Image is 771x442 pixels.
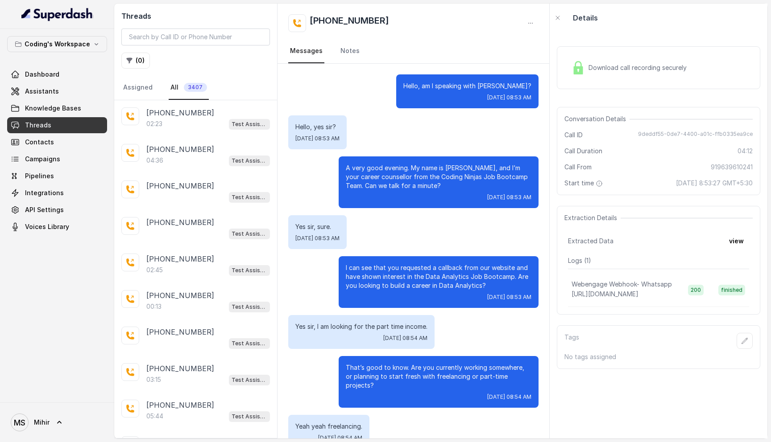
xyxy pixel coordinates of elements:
[572,61,585,74] img: Lock Icon
[146,302,162,311] p: 00:13
[146,144,214,155] p: [PHONE_NUMBER]
[487,94,531,101] span: [DATE] 08:53 AM
[718,285,745,295] span: finished
[25,155,60,164] span: Campaigns
[346,363,531,390] p: That’s good to know. Are you currently working somewhere, or planning to start fresh with freelan...
[295,235,340,242] span: [DATE] 08:53 AM
[7,36,107,52] button: Coding's Workspace
[564,213,621,222] span: Extraction Details
[146,180,214,191] p: [PHONE_NUMBER]
[7,66,107,82] a: Dashboard
[564,179,605,188] span: Start time
[232,376,267,385] p: Test Assistant-3
[564,115,630,123] span: Conversation Details
[572,280,672,289] p: Webengage Webhook- Whatsapp
[146,400,214,410] p: [PHONE_NUMBER]
[121,29,270,45] input: Search by Call ID or Phone Number
[572,290,638,298] span: [URL][DOMAIN_NAME]
[564,352,753,361] p: No tags assigned
[169,76,209,100] a: All3407
[564,163,592,172] span: Call From
[232,339,267,348] p: Test Assistant-3
[232,266,267,275] p: Test Assistant-3
[34,418,50,427] span: Mihir
[403,82,531,90] p: Hello, am I speaking with [PERSON_NAME]?
[724,233,749,249] button: view
[121,53,150,69] button: (0)
[146,119,162,128] p: 02:23
[25,205,64,214] span: API Settings
[310,14,389,32] h2: [PHONE_NUMBER]
[121,76,154,100] a: Assigned
[232,303,267,311] p: Test Assistant-3
[25,104,81,113] span: Knowledge Bases
[295,422,362,431] p: Yeah yeah freelancing.
[7,168,107,184] a: Pipelines
[676,179,753,188] span: [DATE] 8:53:27 GMT+5:30
[573,12,598,23] p: Details
[7,202,107,218] a: API Settings
[146,327,214,337] p: [PHONE_NUMBER]
[589,63,690,72] span: Download call recording securely
[346,263,531,290] p: I can see that you requested a callback from our website and have shown interest in the Data Anal...
[232,193,267,202] p: Test Assistant-3
[25,87,59,96] span: Assistants
[487,194,531,201] span: [DATE] 08:53 AM
[146,412,163,421] p: 05:44
[146,375,161,384] p: 03:15
[146,254,214,264] p: [PHONE_NUMBER]
[232,412,267,421] p: Test Assistant-3
[7,83,107,99] a: Assistants
[14,418,25,427] text: MS
[7,134,107,150] a: Contacts
[146,290,214,301] p: [PHONE_NUMBER]
[25,70,59,79] span: Dashboard
[564,333,579,349] p: Tags
[232,120,267,129] p: Test Assistant-3
[688,285,704,295] span: 200
[568,256,749,265] p: Logs ( 1 )
[146,217,214,228] p: [PHONE_NUMBER]
[146,107,214,118] p: [PHONE_NUMBER]
[564,131,583,139] span: Call ID
[7,117,107,133] a: Threads
[638,131,753,139] span: 9deddf55-0de7-4400-a01c-ffb0335ea9ce
[25,172,54,180] span: Pipelines
[7,410,107,435] a: Mihir
[568,237,613,246] span: Extracted Data
[7,185,107,201] a: Integrations
[7,100,107,116] a: Knowledge Bases
[7,151,107,167] a: Campaigns
[738,147,753,156] span: 04:12
[146,363,214,374] p: [PHONE_NUMBER]
[295,322,427,331] p: Yes sir, I am looking for the part time income.
[146,156,163,165] p: 04:36
[288,39,539,63] nav: Tabs
[25,138,54,147] span: Contacts
[487,294,531,301] span: [DATE] 08:53 AM
[146,266,163,274] p: 02:45
[232,156,267,165] p: Test Assistant-3
[7,219,107,235] a: Voices Library
[288,39,324,63] a: Messages
[711,163,753,172] span: 919639610241
[564,147,602,156] span: Call Duration
[25,188,64,197] span: Integrations
[184,83,207,92] span: 3407
[25,121,51,130] span: Threads
[339,39,361,63] a: Notes
[25,222,69,231] span: Voices Library
[121,11,270,21] h2: Threads
[25,39,90,49] p: Coding's Workspace
[295,135,340,142] span: [DATE] 08:53 AM
[487,393,531,401] span: [DATE] 08:54 AM
[232,229,267,238] p: Test Assistant-3
[295,123,340,131] p: Hello, yes sir?
[295,222,340,231] p: Yes sir, sure.
[383,335,427,342] span: [DATE] 08:54 AM
[346,164,531,190] p: A very good evening. My name is [PERSON_NAME], and I’m your career counsellor from the Coding Nin...
[121,76,270,100] nav: Tabs
[318,434,362,442] span: [DATE] 08:54 AM
[21,7,93,21] img: light.svg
